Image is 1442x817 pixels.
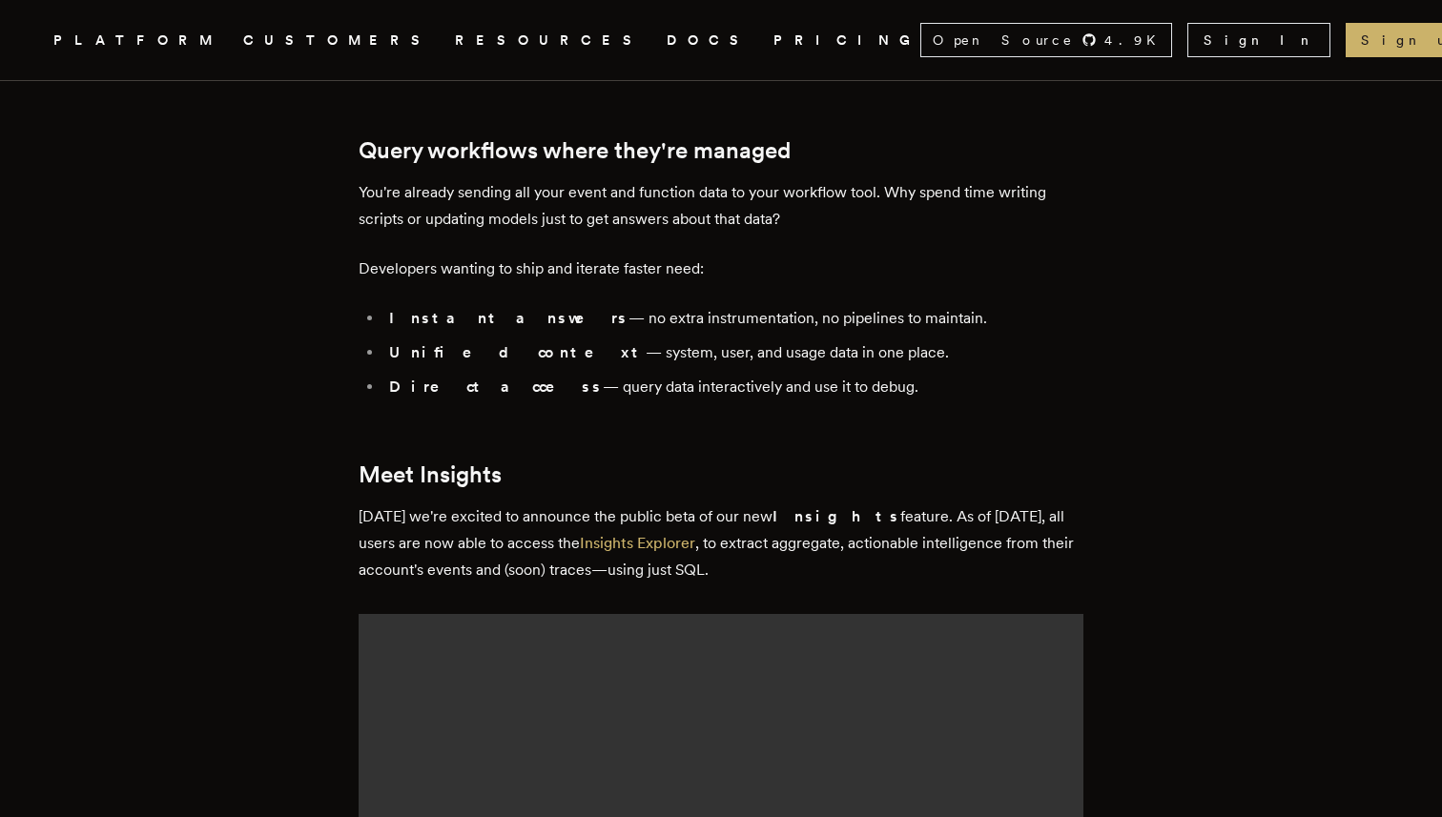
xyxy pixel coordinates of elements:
[389,309,628,327] strong: Instant answers
[243,29,432,52] a: CUSTOMERS
[359,255,1083,282] p: Developers wanting to ship and iterate faster need:
[53,29,220,52] button: PLATFORM
[455,29,644,52] button: RESOURCES
[389,378,603,396] strong: Direct access
[389,343,646,361] strong: Unified context
[580,534,695,552] a: Insights Explorer
[667,29,751,52] a: DOCS
[359,137,1083,164] h2: Query workflows where they're managed
[1187,23,1330,57] a: Sign In
[1104,31,1167,50] span: 4.9 K
[933,31,1074,50] span: Open Source
[383,305,1083,332] li: — no extra instrumentation, no pipelines to maintain.
[359,179,1083,233] p: You're already sending all your event and function data to your workflow tool. Why spend time wri...
[383,374,1083,400] li: — query data interactively and use it to debug.
[773,29,920,52] a: PRICING
[359,503,1083,583] p: [DATE] we're excited to announce the public beta of our new feature. As of [DATE], all users are ...
[359,461,1083,488] h2: Meet Insights
[383,339,1083,366] li: — system, user, and usage data in one place.
[772,507,900,525] strong: Insights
